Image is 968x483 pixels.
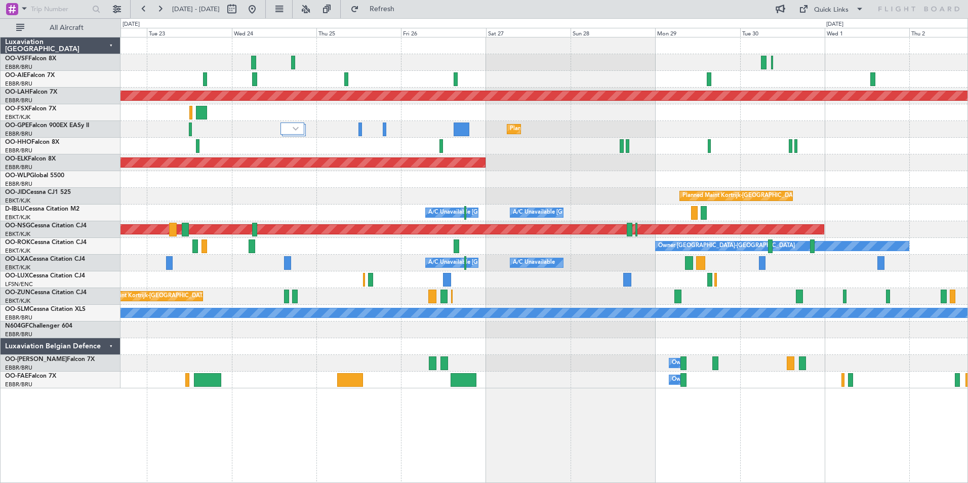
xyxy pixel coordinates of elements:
[232,28,316,37] div: Wed 24
[5,230,30,238] a: EBKT/KJK
[655,28,740,37] div: Mon 29
[5,331,32,338] a: EBBR/BRU
[513,205,674,220] div: A/C Unavailable [GEOGRAPHIC_DATA]-[GEOGRAPHIC_DATA]
[5,147,32,154] a: EBBR/BRU
[5,273,29,279] span: OO-LUX
[5,139,31,145] span: OO-HHO
[5,164,32,171] a: EBBR/BRU
[90,289,208,304] div: Planned Maint Kortrijk-[GEOGRAPHIC_DATA]
[5,297,30,305] a: EBKT/KJK
[11,20,110,36] button: All Aircraft
[428,255,617,270] div: A/C Unavailable [GEOGRAPHIC_DATA] ([GEOGRAPHIC_DATA] National)
[123,20,140,29] div: [DATE]
[5,89,29,95] span: OO-LAH
[682,188,800,204] div: Planned Maint Kortrijk-[GEOGRAPHIC_DATA]
[5,280,33,288] a: LFSN/ENC
[814,5,849,15] div: Quick Links
[31,2,89,17] input: Trip Number
[172,5,220,14] span: [DATE] - [DATE]
[5,63,32,71] a: EBBR/BRU
[5,189,26,195] span: OO-JID
[5,290,30,296] span: OO-ZUN
[5,197,30,205] a: EBKT/KJK
[5,323,72,329] a: N604GFChallenger 604
[5,72,27,78] span: OO-AIE
[5,180,32,188] a: EBBR/BRU
[826,20,843,29] div: [DATE]
[5,130,32,138] a: EBBR/BRU
[5,247,30,255] a: EBKT/KJK
[5,206,79,212] a: D-IBLUCessna Citation M2
[5,56,28,62] span: OO-VSF
[5,206,25,212] span: D-IBLU
[5,373,56,379] a: OO-FAEFalcon 7X
[5,306,86,312] a: OO-SLMCessna Citation XLS
[510,122,693,137] div: Planned Maint [GEOGRAPHIC_DATA] ([GEOGRAPHIC_DATA] National)
[5,106,28,112] span: OO-FSX
[5,381,32,388] a: EBBR/BRU
[5,223,30,229] span: OO-NSG
[5,290,87,296] a: OO-ZUNCessna Citation CJ4
[5,356,67,363] span: OO-[PERSON_NAME]
[5,373,28,379] span: OO-FAE
[5,72,55,78] a: OO-AIEFalcon 7X
[571,28,655,37] div: Sun 28
[401,28,486,37] div: Fri 26
[5,106,56,112] a: OO-FSXFalcon 7X
[672,372,741,387] div: Owner Melsbroek Air Base
[346,1,407,17] button: Refresh
[316,28,401,37] div: Thu 25
[5,113,30,121] a: EBKT/KJK
[5,256,29,262] span: OO-LXA
[5,89,57,95] a: OO-LAHFalcon 7X
[5,189,71,195] a: OO-JIDCessna CJ1 525
[5,256,85,262] a: OO-LXACessna Citation CJ4
[486,28,571,37] div: Sat 27
[5,139,59,145] a: OO-HHOFalcon 8X
[428,205,617,220] div: A/C Unavailable [GEOGRAPHIC_DATA] ([GEOGRAPHIC_DATA] National)
[5,239,30,246] span: OO-ROK
[5,173,30,179] span: OO-WLP
[5,323,29,329] span: N604GF
[5,314,32,321] a: EBBR/BRU
[794,1,869,17] button: Quick Links
[5,123,89,129] a: OO-GPEFalcon 900EX EASy II
[26,24,107,31] span: All Aircraft
[5,239,87,246] a: OO-ROKCessna Citation CJ4
[361,6,404,13] span: Refresh
[5,97,32,104] a: EBBR/BRU
[740,28,825,37] div: Tue 30
[5,156,56,162] a: OO-ELKFalcon 8X
[5,214,30,221] a: EBKT/KJK
[825,28,909,37] div: Wed 1
[5,123,29,129] span: OO-GPE
[5,356,95,363] a: OO-[PERSON_NAME]Falcon 7X
[293,127,299,131] img: arrow-gray.svg
[5,80,32,88] a: EBBR/BRU
[5,306,29,312] span: OO-SLM
[5,173,64,179] a: OO-WLPGlobal 5500
[5,364,32,372] a: EBBR/BRU
[5,223,87,229] a: OO-NSGCessna Citation CJ4
[147,28,231,37] div: Tue 23
[5,156,28,162] span: OO-ELK
[5,56,56,62] a: OO-VSFFalcon 8X
[672,355,741,371] div: Owner Melsbroek Air Base
[658,238,795,254] div: Owner [GEOGRAPHIC_DATA]-[GEOGRAPHIC_DATA]
[5,273,85,279] a: OO-LUXCessna Citation CJ4
[513,255,555,270] div: A/C Unavailable
[5,264,30,271] a: EBKT/KJK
